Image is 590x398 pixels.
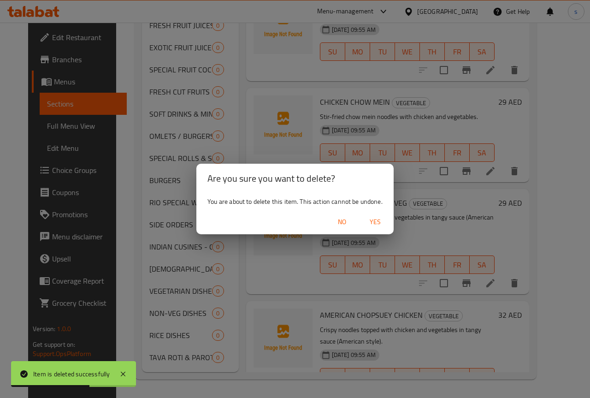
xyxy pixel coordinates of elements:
[327,214,357,231] button: No
[196,193,394,210] div: You are about to delete this item. This action cannot be undone.
[360,214,390,231] button: Yes
[331,216,353,228] span: No
[364,216,386,228] span: Yes
[207,171,383,186] h2: Are you sure you want to delete?
[33,369,110,379] div: Item is deleted successfully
